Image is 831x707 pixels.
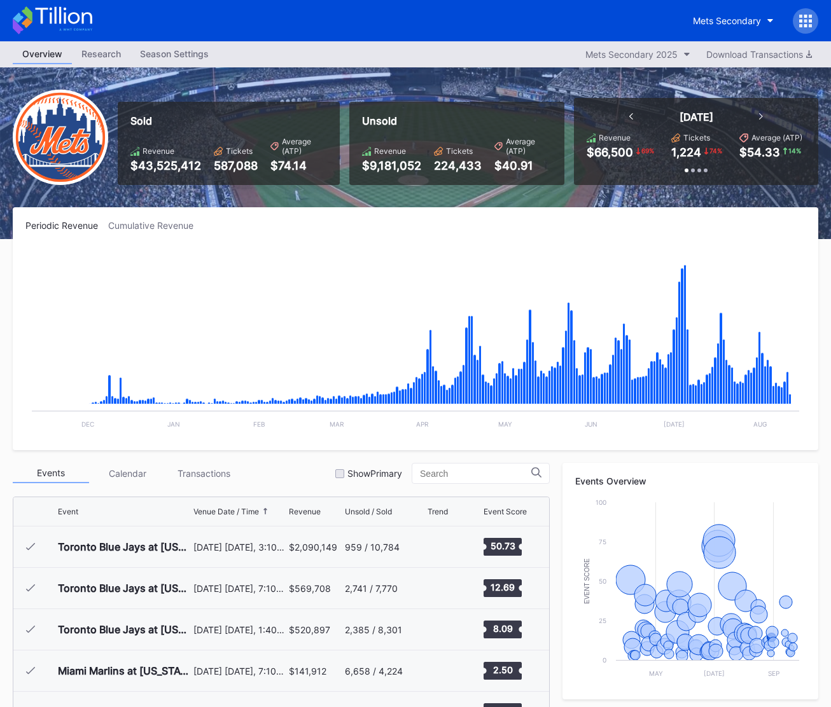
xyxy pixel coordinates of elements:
[428,507,448,516] div: Trend
[599,538,606,546] text: 75
[58,623,190,636] div: Toronto Blue Jays at [US_STATE] Mets (2025 Schedule Picture Frame Giveaway)
[289,583,331,594] div: $569,708
[193,542,286,553] div: [DATE] [DATE], 3:10PM
[72,45,130,64] a: Research
[347,468,402,479] div: Show Primary
[671,146,701,159] div: 1,224
[25,247,806,437] svg: Chart title
[345,666,403,676] div: 6,658 / 4,224
[739,146,780,159] div: $54.33
[768,669,779,677] text: Sep
[579,46,697,63] button: Mets Secondary 2025
[683,133,710,142] div: Tickets
[693,15,761,26] div: Mets Secondary
[708,146,723,156] div: 74 %
[585,49,678,60] div: Mets Secondary 2025
[345,542,400,553] div: 959 / 10,784
[362,159,421,172] div: $9,181,052
[575,496,806,687] svg: Chart title
[130,159,201,172] div: $43,525,412
[498,420,512,428] text: May
[428,655,465,687] svg: Chart title
[416,420,429,428] text: Apr
[253,420,265,428] text: Feb
[13,463,89,483] div: Events
[506,137,552,156] div: Average (ATP)
[664,420,685,428] text: [DATE]
[330,420,344,428] text: Mar
[706,49,812,60] div: Download Transactions
[282,137,328,156] div: Average (ATP)
[362,114,552,127] div: Unsold
[58,540,190,553] div: Toronto Blue Jays at [US_STATE] Mets (Mets Opening Day)
[193,583,286,594] div: [DATE] [DATE], 7:10PM
[787,146,802,156] div: 14 %
[492,623,512,634] text: 8.09
[167,420,180,428] text: Jan
[603,656,606,664] text: 0
[683,9,783,32] button: Mets Secondary
[704,669,725,677] text: [DATE]
[81,420,94,428] text: Dec
[130,45,218,64] a: Season Settings
[58,664,190,677] div: Miami Marlins at [US_STATE][GEOGRAPHIC_DATA] (Bark at the Park)
[345,624,402,635] div: 2,385 / 8,301
[165,463,242,483] div: Transactions
[583,558,590,604] text: Event Score
[680,111,713,123] div: [DATE]
[25,220,108,231] div: Periodic Revenue
[89,463,165,483] div: Calendar
[72,45,130,63] div: Research
[700,46,818,63] button: Download Transactions
[575,476,806,486] div: Events Overview
[753,420,767,428] text: Aug
[13,90,108,185] img: New-York-Mets-Transparent.png
[585,420,597,428] text: Jun
[446,146,473,156] div: Tickets
[494,159,552,172] div: $40.91
[193,666,286,676] div: [DATE] [DATE], 7:10PM
[345,583,398,594] div: 2,741 / 7,770
[374,146,406,156] div: Revenue
[751,133,802,142] div: Average (ATP)
[490,540,515,551] text: 50.73
[226,146,253,156] div: Tickets
[289,507,321,516] div: Revenue
[345,507,392,516] div: Unsold / Sold
[587,146,633,159] div: $66,500
[599,133,631,142] div: Revenue
[492,664,512,675] text: 2.50
[13,45,72,64] a: Overview
[428,614,465,645] svg: Chart title
[434,159,482,172] div: 224,433
[193,507,259,516] div: Venue Date / Time
[130,45,218,63] div: Season Settings
[289,666,326,676] div: $141,912
[420,469,531,479] input: Search
[130,114,327,127] div: Sold
[428,531,465,563] svg: Chart title
[289,624,330,635] div: $520,897
[640,146,655,156] div: 69 %
[58,507,78,516] div: Event
[214,159,258,172] div: 587,088
[193,624,286,635] div: [DATE] [DATE], 1:40PM
[270,159,327,172] div: $74.14
[484,507,527,516] div: Event Score
[289,542,337,553] div: $2,090,149
[649,669,663,677] text: May
[596,498,606,506] text: 100
[428,572,465,604] svg: Chart title
[108,220,204,231] div: Cumulative Revenue
[599,617,606,624] text: 25
[599,577,606,585] text: 50
[491,582,515,593] text: 12.69
[143,146,174,156] div: Revenue
[58,582,190,594] div: Toronto Blue Jays at [US_STATE] Mets ([PERSON_NAME] Players Pin Giveaway)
